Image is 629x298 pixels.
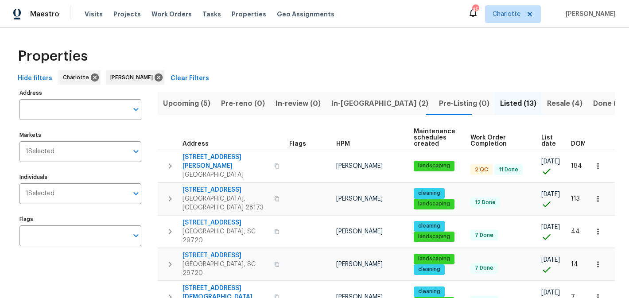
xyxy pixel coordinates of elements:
[500,97,536,110] span: Listed (13)
[30,10,59,19] span: Maestro
[541,290,560,296] span: [DATE]
[495,166,522,174] span: 11 Done
[26,148,54,155] span: 1 Selected
[182,141,209,147] span: Address
[414,128,455,147] span: Maintenance schedules created
[415,222,444,230] span: cleaning
[471,166,492,174] span: 2 QC
[415,190,444,197] span: cleaning
[182,170,269,179] span: [GEOGRAPHIC_DATA]
[541,224,560,230] span: [DATE]
[113,10,141,19] span: Projects
[415,233,454,240] span: landscaping
[547,97,582,110] span: Resale (4)
[336,228,383,235] span: [PERSON_NAME]
[26,190,54,197] span: 1 Selected
[182,227,269,245] span: [GEOGRAPHIC_DATA], SC 29720
[171,73,209,84] span: Clear Filters
[19,90,141,96] label: Address
[19,174,141,180] label: Individuals
[471,232,497,239] span: 7 Done
[336,261,383,267] span: [PERSON_NAME]
[277,10,334,19] span: Geo Assignments
[276,97,321,110] span: In-review (0)
[571,196,580,202] span: 113
[336,141,350,147] span: HPM
[221,97,265,110] span: Pre-reno (0)
[415,288,444,295] span: cleaning
[130,145,142,158] button: Open
[106,70,164,85] div: [PERSON_NAME]
[182,153,269,170] span: [STREET_ADDRESS][PERSON_NAME]
[541,191,560,197] span: [DATE]
[85,10,103,19] span: Visits
[415,200,454,208] span: landscaping
[289,141,306,147] span: Flags
[58,70,101,85] div: Charlotte
[562,10,616,19] span: [PERSON_NAME]
[19,217,141,222] label: Flags
[541,159,560,165] span: [DATE]
[541,135,556,147] span: List date
[182,218,269,227] span: [STREET_ADDRESS]
[415,266,444,273] span: cleaning
[151,10,192,19] span: Work Orders
[541,257,560,263] span: [DATE]
[182,194,269,212] span: [GEOGRAPHIC_DATA], [GEOGRAPHIC_DATA] 28173
[571,163,582,169] span: 184
[470,135,526,147] span: Work Order Completion
[163,97,210,110] span: Upcoming (5)
[182,260,269,278] span: [GEOGRAPHIC_DATA], SC 29720
[336,163,383,169] span: [PERSON_NAME]
[471,199,499,206] span: 12 Done
[331,97,428,110] span: In-[GEOGRAPHIC_DATA] (2)
[571,141,586,147] span: DOM
[232,10,266,19] span: Properties
[130,229,142,242] button: Open
[415,255,454,263] span: landscaping
[167,70,213,87] button: Clear Filters
[571,228,580,235] span: 44
[571,261,578,267] span: 14
[182,186,269,194] span: [STREET_ADDRESS]
[415,162,454,170] span: landscaping
[110,73,156,82] span: [PERSON_NAME]
[19,132,141,138] label: Markets
[182,251,269,260] span: [STREET_ADDRESS]
[14,70,56,87] button: Hide filters
[130,187,142,200] button: Open
[18,52,88,61] span: Properties
[63,73,93,82] span: Charlotte
[472,5,478,14] div: 45
[336,196,383,202] span: [PERSON_NAME]
[471,264,497,272] span: 7 Done
[18,73,52,84] span: Hide filters
[493,10,520,19] span: Charlotte
[130,103,142,116] button: Open
[439,97,489,110] span: Pre-Listing (0)
[202,11,221,17] span: Tasks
